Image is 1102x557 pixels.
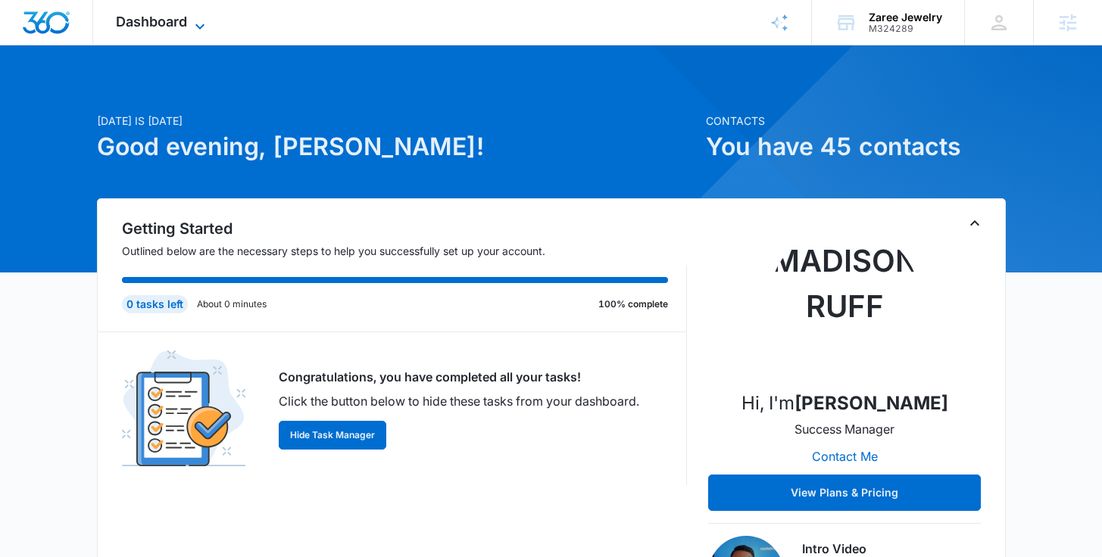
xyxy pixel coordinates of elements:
[97,129,697,165] h1: Good evening, [PERSON_NAME]!
[167,89,255,99] div: Keywords by Traffic
[706,129,1006,165] h1: You have 45 contacts
[97,113,697,129] p: [DATE] is [DATE]
[197,297,267,311] p: About 0 minutes
[24,39,36,51] img: website_grey.svg
[706,113,1006,129] p: Contacts
[58,89,136,99] div: Domain Overview
[42,24,74,36] div: v 4.0.25
[708,475,981,511] button: View Plans & Pricing
[41,88,53,100] img: tab_domain_overview_orange.svg
[279,421,386,450] button: Hide Task Manager
[796,438,892,475] button: Contact Me
[279,392,639,410] p: Click the button below to hide these tasks from your dashboard.
[769,226,920,378] img: Madison Ruff
[795,420,894,438] p: Success Manager
[151,88,163,100] img: tab_keywords_by_traffic_grey.svg
[794,392,947,414] strong: [PERSON_NAME]
[741,390,947,417] p: Hi, I'm
[869,23,942,34] div: account id
[966,214,984,232] button: Toggle Collapse
[122,243,687,259] p: Outlined below are the necessary steps to help you successfully set up your account.
[116,14,187,30] span: Dashboard
[24,24,36,36] img: logo_orange.svg
[598,297,668,311] p: 100% complete
[39,39,167,51] div: Domain: [DOMAIN_NAME]
[122,217,687,240] h2: Getting Started
[869,11,942,23] div: account name
[279,368,639,386] p: Congratulations, you have completed all your tasks!
[122,295,188,313] div: 0 tasks left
